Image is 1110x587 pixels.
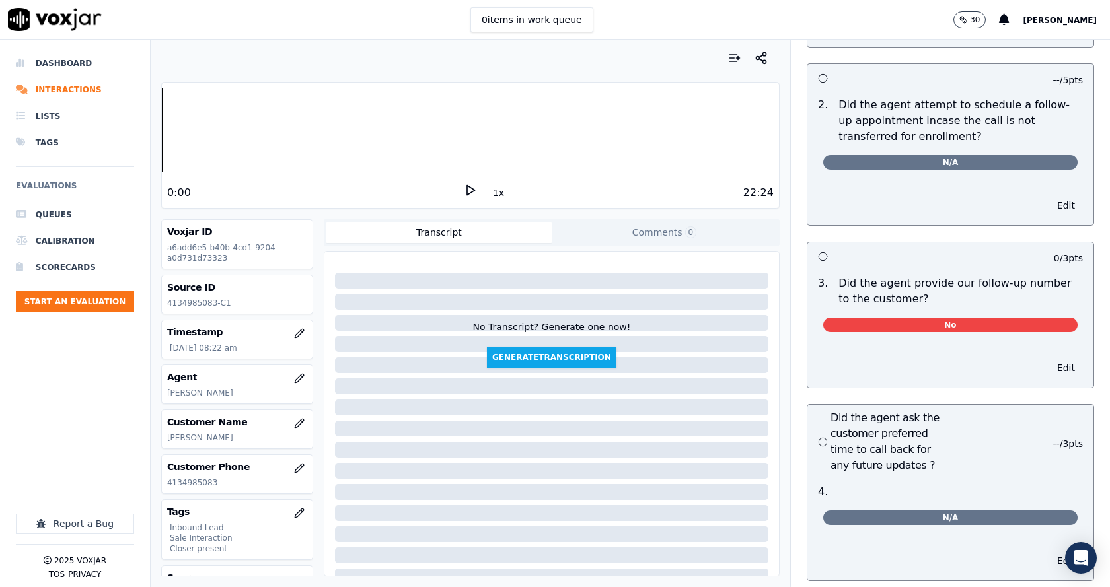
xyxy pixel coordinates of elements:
button: 1x [490,184,507,202]
p: Sale Interaction [170,533,307,543]
p: 2 . [813,97,833,145]
h3: Voxjar ID [167,225,307,238]
p: Closer present [170,543,307,554]
h3: Source [167,571,307,584]
p: 4 . [813,484,833,500]
p: [PERSON_NAME] [167,432,307,443]
h6: Evaluations [16,178,134,201]
p: 0 / 3 pts [1054,252,1083,265]
button: Comments [552,222,777,243]
button: Edit [1049,551,1083,570]
span: N/A [823,155,1078,170]
h3: Timestamp [167,326,307,339]
button: Privacy [68,569,101,580]
h3: Did the agent ask the customer preferred time to call back for any future updates ? [818,410,951,473]
button: GenerateTranscription [487,347,616,368]
button: 30 [953,11,986,28]
a: Lists [16,103,134,129]
span: N/A [823,510,1078,525]
p: a6add6e5-b40b-4cd1-9204-a0d731d73323 [167,242,307,263]
button: Edit [1049,359,1083,377]
a: Queues [16,201,134,228]
p: -- / 3 pts [1053,437,1083,450]
p: 3 . [813,275,833,307]
a: Dashboard [16,50,134,77]
div: 0:00 [167,185,191,201]
p: -- / 5 pts [1053,73,1083,86]
p: 2025 Voxjar [54,555,106,566]
p: 4134985083-C1 [167,298,307,308]
a: Scorecards [16,254,134,281]
a: Interactions [16,77,134,103]
div: Open Intercom Messenger [1065,542,1097,574]
span: No [823,318,1078,332]
button: Edit [1049,196,1083,215]
button: [PERSON_NAME] [1023,12,1110,28]
span: [PERSON_NAME] [1023,16,1097,25]
button: 30 [953,11,999,28]
p: 30 [970,15,980,25]
h3: Agent [167,370,307,384]
button: Report a Bug [16,514,134,534]
p: Did the agent attempt to schedule a follow-up appointment incase the call is not transferred for ... [838,97,1083,145]
button: TOS [49,569,65,580]
p: 4134985083 [167,477,307,488]
p: Did the agent provide our follow-up number to the customer? [838,275,1083,307]
button: 0items in work queue [470,7,593,32]
a: Tags [16,129,134,156]
div: No Transcript? Generate one now! [472,320,630,347]
h3: Tags [167,505,307,518]
a: Calibration [16,228,134,254]
div: 22:24 [743,185,774,201]
img: voxjar logo [8,8,102,31]
button: Start an Evaluation [16,291,134,312]
span: 0 [685,226,697,238]
p: [PERSON_NAME] [167,388,307,398]
h3: Customer Phone [167,460,307,473]
h3: Source ID [167,281,307,294]
h3: Customer Name [167,415,307,429]
p: [DATE] 08:22 am [170,343,307,353]
button: Transcript [326,222,552,243]
p: Inbound Lead [170,522,307,533]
